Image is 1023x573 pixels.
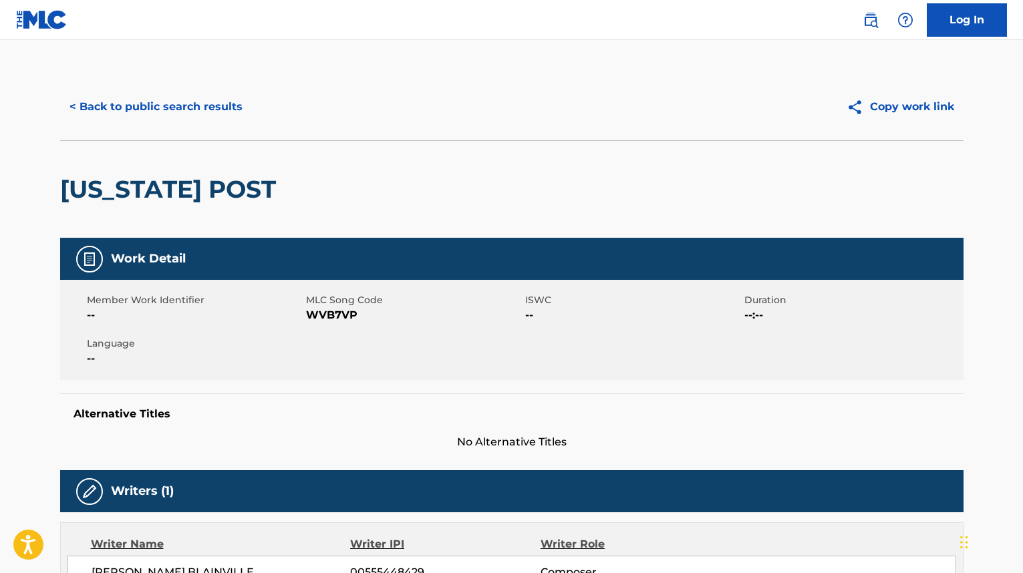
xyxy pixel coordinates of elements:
span: -- [87,307,303,323]
button: < Back to public search results [60,90,252,124]
span: No Alternative Titles [60,434,964,450]
h2: [US_STATE] POST [60,174,283,204]
img: search [863,12,879,28]
img: MLC Logo [16,10,67,29]
span: Language [87,337,303,351]
img: help [897,12,913,28]
div: Writer Role [541,536,714,552]
h5: Work Detail [111,251,186,266]
span: Duration [744,293,960,307]
img: Copy work link [847,99,870,116]
div: Writer IPI [350,536,541,552]
a: Log In [927,3,1007,37]
span: MLC Song Code [306,293,522,307]
img: Work Detail [82,251,98,267]
span: --:-- [744,307,960,323]
div: Writer Name [91,536,351,552]
span: WVB7VP [306,307,522,323]
button: Copy work link [837,90,964,124]
span: -- [525,307,741,323]
a: Public Search [857,7,884,33]
img: Writers [82,484,98,500]
h5: Writers (1) [111,484,174,499]
span: ISWC [525,293,741,307]
iframe: Chat Widget [956,509,1023,573]
span: -- [87,351,303,367]
h5: Alternative Titles [74,407,950,421]
div: Help [892,7,919,33]
span: Member Work Identifier [87,293,303,307]
div: Drag [960,522,968,562]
